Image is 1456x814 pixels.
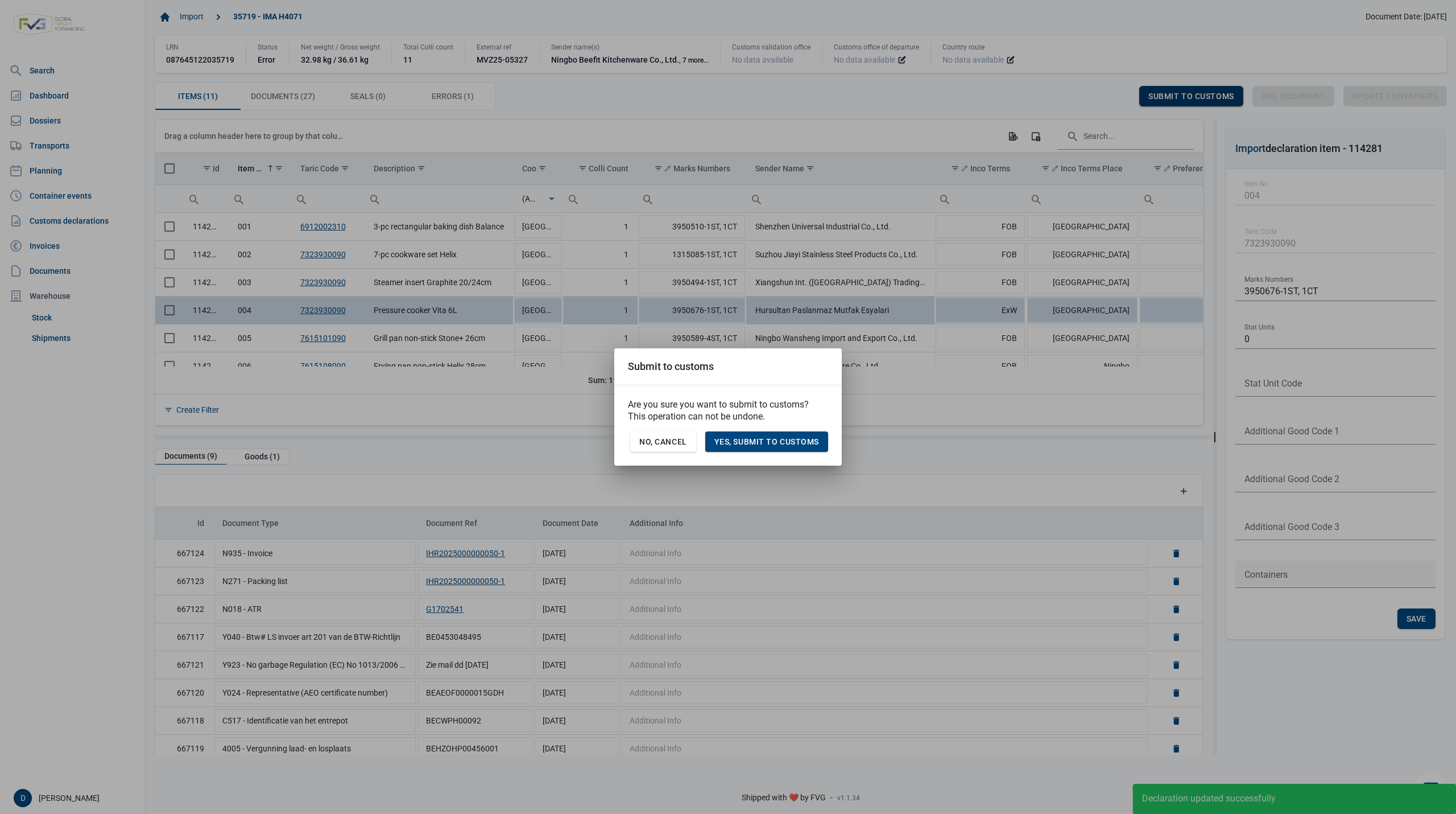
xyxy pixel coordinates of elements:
[628,360,714,373] div: Submit to customs
[639,437,687,446] span: No, Cancel
[705,431,828,452] div: Yes, Submit to customs
[630,431,696,452] div: No, Cancel
[714,437,819,446] span: Yes, Submit to customs
[628,399,828,422] p: Are you sure you want to submit to customs? This operation can not be undone.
